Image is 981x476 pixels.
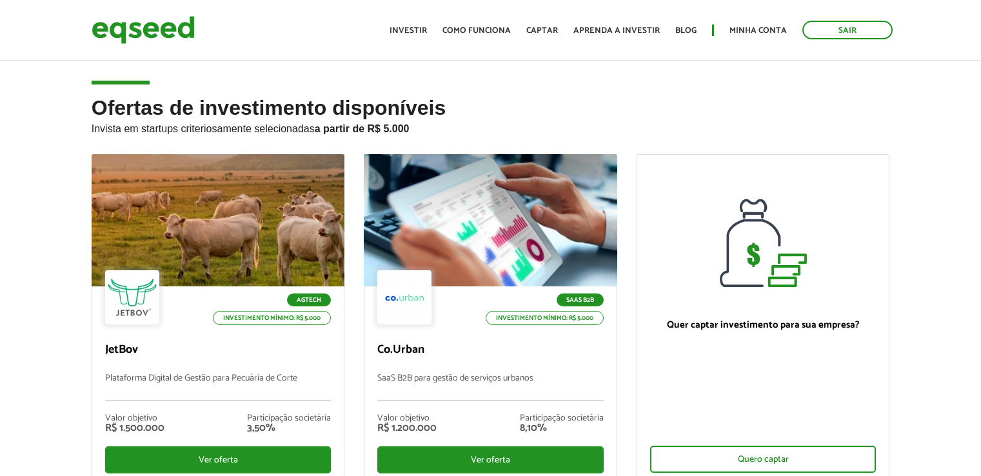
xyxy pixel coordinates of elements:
div: Quero captar [650,446,877,473]
div: Ver oferta [105,446,332,473]
h2: Ofertas de investimento disponíveis [92,97,890,154]
strong: a partir de R$ 5.000 [315,123,410,134]
p: Agtech [287,293,331,306]
p: SaaS B2B para gestão de serviços urbanos [377,373,604,401]
div: Participação societária [247,414,331,423]
a: Como funciona [442,26,511,35]
p: Quer captar investimento para sua empresa? [650,319,877,331]
p: Invista em startups criteriosamente selecionadas [92,119,890,135]
img: EqSeed [92,13,195,47]
div: Valor objetivo [377,414,437,423]
p: Co.Urban [377,343,604,357]
a: Blog [675,26,697,35]
p: SaaS B2B [557,293,604,306]
a: Aprenda a investir [573,26,660,35]
p: Plataforma Digital de Gestão para Pecuária de Corte [105,373,332,401]
div: R$ 1.200.000 [377,423,437,433]
a: Captar [526,26,558,35]
div: Ver oferta [377,446,604,473]
p: Investimento mínimo: R$ 5.000 [213,311,331,325]
p: JetBov [105,343,332,357]
a: Investir [390,26,427,35]
p: Investimento mínimo: R$ 5.000 [486,311,604,325]
a: Sair [802,21,893,39]
div: 3,50% [247,423,331,433]
div: 8,10% [520,423,604,433]
div: Participação societária [520,414,604,423]
div: Valor objetivo [105,414,164,423]
div: R$ 1.500.000 [105,423,164,433]
a: Minha conta [729,26,787,35]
